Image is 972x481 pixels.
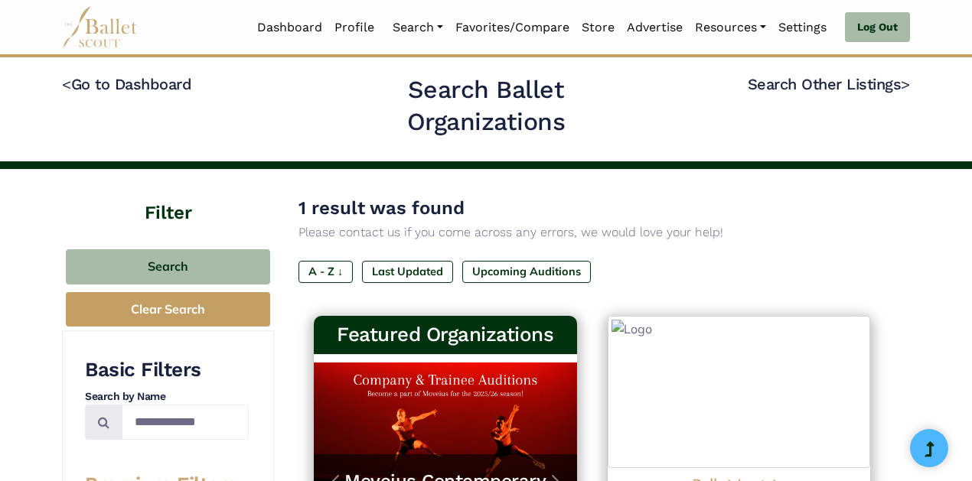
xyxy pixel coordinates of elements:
a: Search [387,11,449,44]
a: Settings [772,11,833,44]
h2: Search Ballet Organizations [331,74,641,138]
h4: Search by Name [85,389,249,405]
a: Log Out [845,12,910,43]
a: Favorites/Compare [449,11,576,44]
a: Search Other Listings> [748,75,910,93]
button: Clear Search [66,292,270,327]
input: Search by names... [122,405,249,440]
code: > [901,74,910,93]
a: Advertise [621,11,689,44]
a: <Go to Dashboard [62,75,191,93]
code: < [62,74,71,93]
label: A - Z ↓ [298,261,353,282]
a: Profile [328,11,380,44]
button: Search [66,249,270,285]
a: Dashboard [251,11,328,44]
label: Upcoming Auditions [462,261,591,282]
h3: Featured Organizations [326,322,565,348]
a: Resources [689,11,772,44]
img: Logo [608,316,871,468]
label: Last Updated [362,261,453,282]
p: Please contact us if you come across any errors, we would love your help! [298,223,886,242]
h4: Filter [62,169,274,226]
a: Store [576,11,621,44]
h3: Basic Filters [85,357,249,383]
span: 1 result was found [298,197,465,219]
